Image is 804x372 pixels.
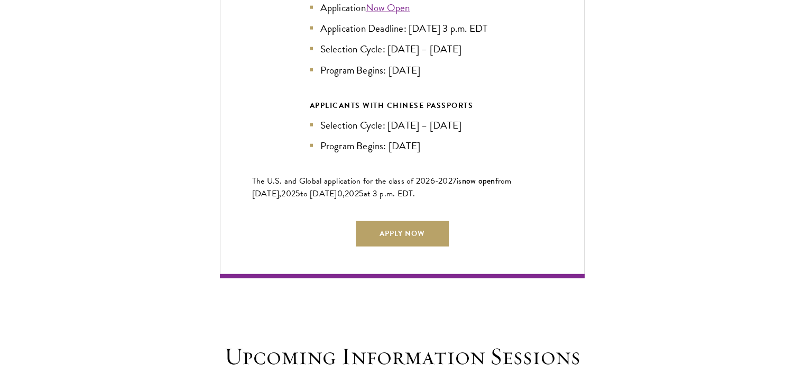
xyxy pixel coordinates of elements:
li: Selection Cycle: [DATE] – [DATE] [310,41,495,57]
a: Apply Now [356,221,449,247]
span: is [457,175,462,187]
span: 202 [281,187,295,200]
span: , [343,187,345,200]
span: to [DATE] [300,187,337,200]
span: 6 [430,175,435,187]
span: 5 [295,187,300,200]
span: 5 [359,187,364,200]
div: APPLICANTS WITH CHINESE PASSPORTS [310,99,495,112]
li: Program Begins: [DATE] [310,138,495,153]
span: at 3 p.m. EDT. [364,187,415,200]
span: 0 [337,187,343,200]
h2: Upcoming Information Sessions [220,342,585,371]
li: Selection Cycle: [DATE] – [DATE] [310,117,495,133]
span: from [DATE], [252,175,512,200]
span: The U.S. and Global application for the class of 202 [252,175,430,187]
li: Program Begins: [DATE] [310,62,495,78]
span: 7 [452,175,457,187]
span: now open [462,175,495,187]
span: -202 [435,175,452,187]
li: Application Deadline: [DATE] 3 p.m. EDT [310,21,495,36]
span: 202 [345,187,359,200]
